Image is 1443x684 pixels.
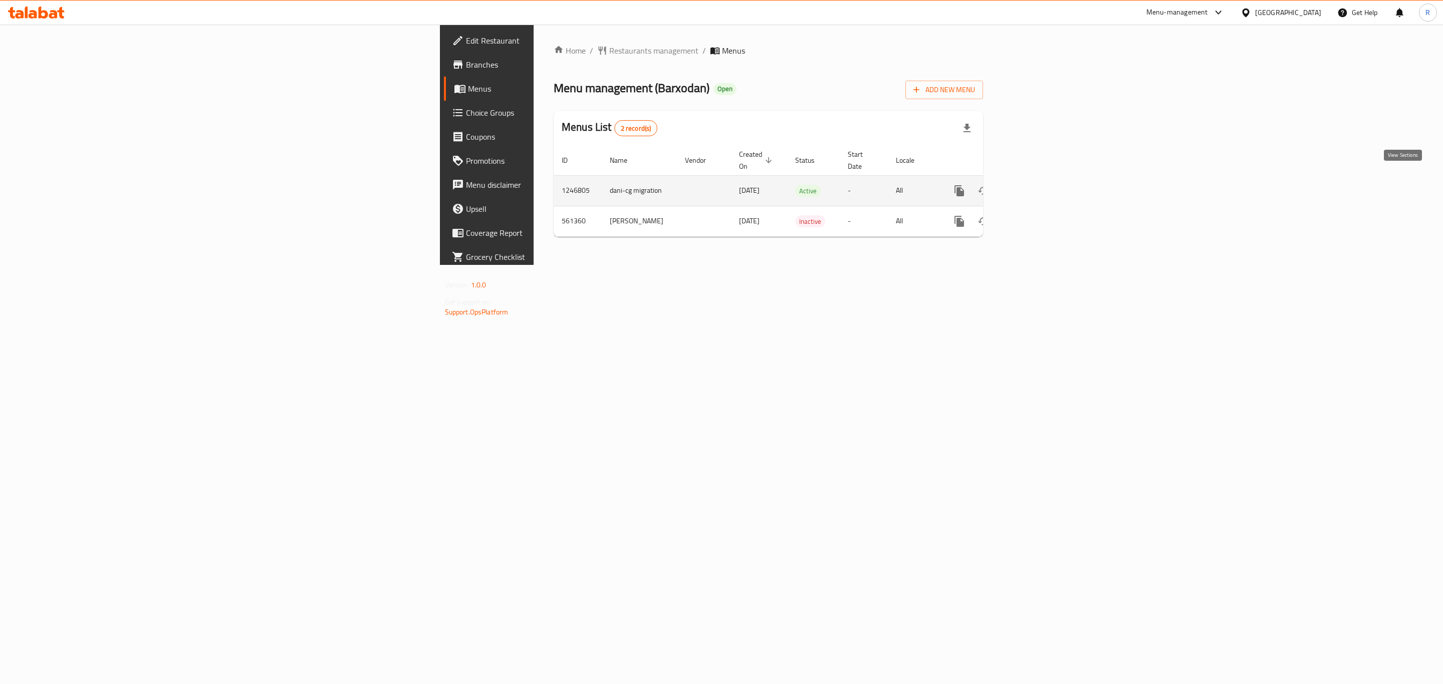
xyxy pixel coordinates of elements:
[795,215,825,227] div: Inactive
[466,179,673,191] span: Menu disclaimer
[466,131,673,143] span: Coupons
[795,185,821,197] span: Active
[739,214,760,227] span: [DATE]
[610,154,640,166] span: Name
[848,148,876,172] span: Start Date
[444,221,681,245] a: Coverage Report
[947,209,972,233] button: more
[554,145,1052,237] table: enhanced table
[466,155,673,167] span: Promotions
[444,53,681,77] a: Branches
[713,83,737,95] div: Open
[444,29,681,53] a: Edit Restaurant
[615,124,657,133] span: 2 record(s)
[466,35,673,47] span: Edit Restaurant
[1425,7,1430,18] span: R
[444,245,681,269] a: Grocery Checklist
[444,125,681,149] a: Coupons
[722,45,745,57] span: Menus
[466,59,673,71] span: Branches
[466,107,673,119] span: Choice Groups
[795,154,828,166] span: Status
[972,209,996,233] button: Change Status
[739,148,775,172] span: Created On
[840,175,888,206] td: -
[685,154,719,166] span: Vendor
[795,216,825,227] span: Inactive
[445,295,491,308] span: Get support on:
[444,101,681,125] a: Choice Groups
[905,81,983,99] button: Add New Menu
[554,45,983,57] nav: breadcrumb
[562,154,581,166] span: ID
[471,278,487,291] span: 1.0.0
[702,45,706,57] li: /
[955,116,979,140] div: Export file
[445,305,509,318] a: Support.OpsPlatform
[444,197,681,221] a: Upsell
[468,83,673,95] span: Menus
[466,203,673,215] span: Upsell
[896,154,927,166] span: Locale
[972,179,996,203] button: Change Status
[840,206,888,236] td: -
[888,206,939,236] td: All
[466,251,673,263] span: Grocery Checklist
[444,77,681,101] a: Menus
[445,278,469,291] span: Version:
[614,120,658,136] div: Total records count
[739,184,760,197] span: [DATE]
[1255,7,1321,18] div: [GEOGRAPHIC_DATA]
[939,145,1052,176] th: Actions
[466,227,673,239] span: Coverage Report
[913,84,975,96] span: Add New Menu
[1146,7,1208,19] div: Menu-management
[444,149,681,173] a: Promotions
[562,120,657,136] h2: Menus List
[444,173,681,197] a: Menu disclaimer
[947,179,972,203] button: more
[888,175,939,206] td: All
[713,85,737,93] span: Open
